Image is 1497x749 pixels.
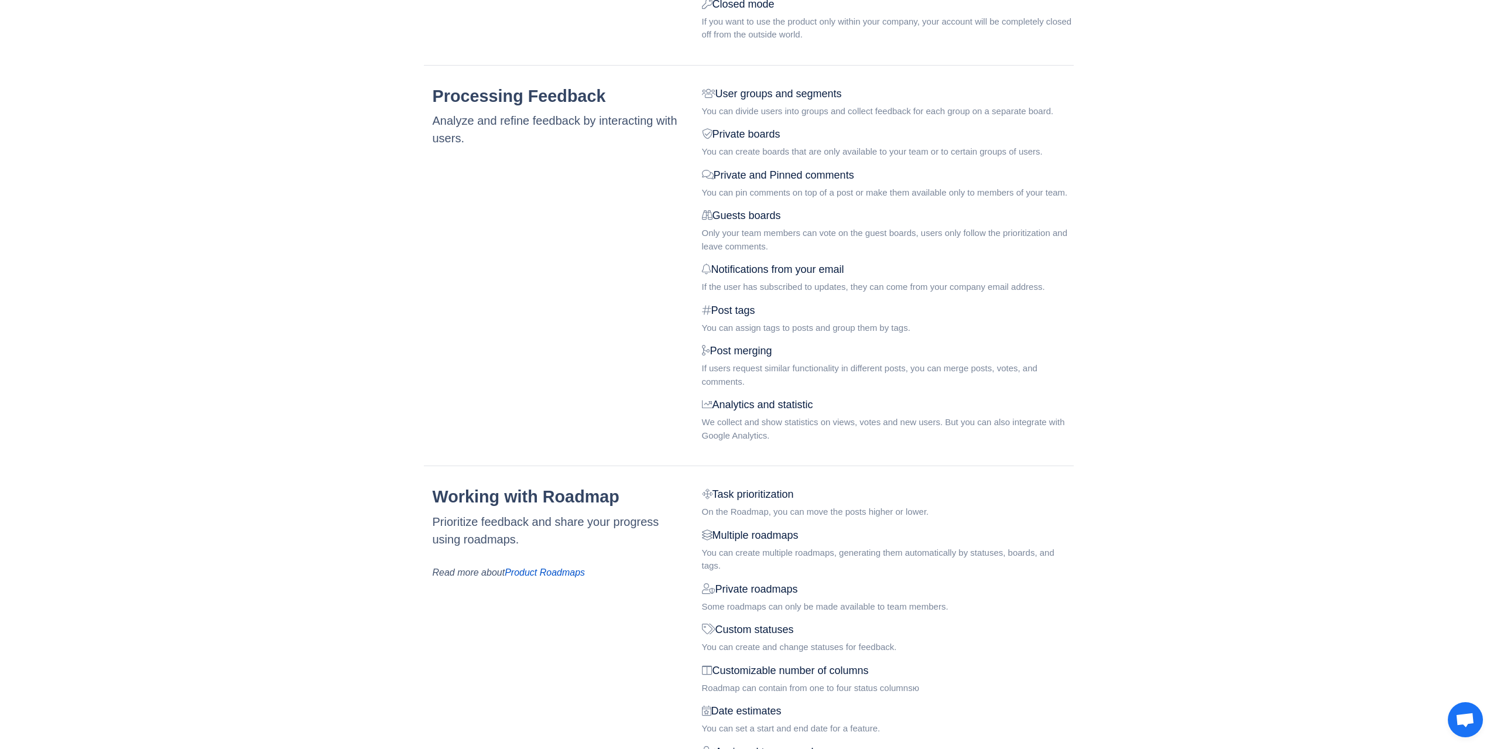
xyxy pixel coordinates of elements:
[433,112,680,147] div: Analyze and refine feedback by interacting with users.
[702,641,1074,654] div: You can create and change statuses for feedback.
[702,303,1074,319] div: Post tags
[702,105,1074,118] div: You can divide users into groups and collect feedback for each group on a separate board.
[702,281,1074,294] div: If the user has subscribed to updates, they can come from your company email address.
[702,663,1074,679] div: Customizable number of columns
[702,622,1074,638] div: Custom statuses
[702,397,1074,413] div: Analytics and statistic
[702,505,1074,519] div: On the Roadmap, you can move the posts higher or lower.
[702,126,1074,142] div: Private boards
[433,86,693,107] h2: Processing Feedback
[702,487,1074,502] div: Task prioritization
[702,186,1074,200] div: You can pin comments on top of a post or make them available only to members of your team.
[702,546,1074,573] div: You can create multiple roadmaps, generating them automatically by statuses, boards, and tags.
[433,566,680,580] div: Read more about
[1448,702,1483,737] div: Otevřený chat
[702,15,1074,42] div: If you want to use the product only within your company, your account will be completely closed o...
[702,208,1074,224] div: Guests boards
[702,322,1074,335] div: You can assign tags to posts and group them by tags.
[702,362,1074,388] div: If users request similar functionality in different posts, you can merge posts, votes, and comments.
[702,703,1074,719] div: Date estimates
[505,567,585,577] a: Product Roadmaps
[702,722,1074,736] div: You can set a start and end date for a feature.
[702,262,1074,278] div: Notifications from your email
[702,582,1074,597] div: Private roadmaps
[702,343,1074,359] div: Post merging
[702,86,1074,102] div: User groups and segments
[702,145,1074,159] div: You can create boards that are only available to your team or to certain groups of users.
[702,682,1074,695] div: Roadmap can contain from one to four status columnsю
[702,528,1074,543] div: Multiple roadmaps
[702,167,1074,183] div: Private and Pinned comments
[702,416,1074,442] div: We collect and show statistics on views, votes and new users. But you can also integrate with Goo...
[702,600,1074,614] div: Some roadmaps can only be made available to team members.
[702,227,1074,253] div: Only your team members can vote on the guest boards, users only follow the prioritization and lea...
[433,487,693,507] h2: Working with Roadmap
[433,513,680,548] div: Prioritize feedback and share your progress using roadmaps.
